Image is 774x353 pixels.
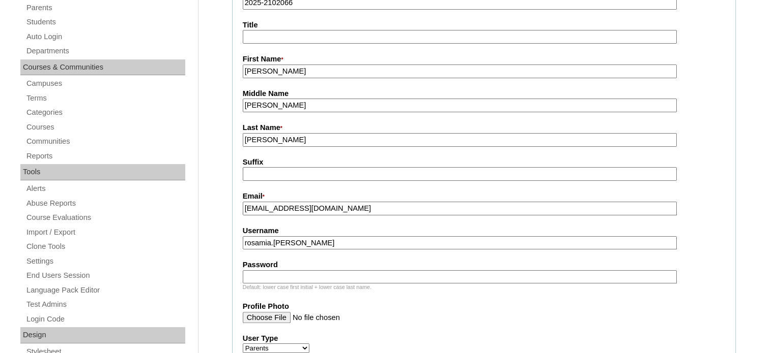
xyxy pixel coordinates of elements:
[25,269,185,282] a: End Users Session
[25,211,185,224] a: Course Evaluations
[25,16,185,28] a: Students
[243,88,725,99] label: Middle Name
[243,54,725,65] label: First Name
[25,298,185,311] a: Test Admins
[25,226,185,239] a: Import / Export
[243,283,725,291] div: Default: lower case first initial + lower case last name.
[25,2,185,14] a: Parents
[25,150,185,163] a: Reports
[25,106,185,119] a: Categories
[25,284,185,297] a: Language Pack Editor
[25,45,185,57] a: Departments
[25,121,185,134] a: Courses
[25,92,185,105] a: Terms
[243,122,725,134] label: Last Name
[243,333,725,344] label: User Type
[243,157,725,168] label: Suffix
[25,313,185,326] a: Login Code
[243,20,725,30] label: Title
[25,240,185,253] a: Clone Tools
[25,182,185,195] a: Alerts
[25,197,185,210] a: Abuse Reports
[20,164,185,180] div: Tools
[243,226,725,236] label: Username
[25,30,185,43] a: Auto Login
[20,327,185,343] div: Design
[243,191,725,202] label: Email
[25,135,185,148] a: Communities
[243,301,725,312] label: Profile Photo
[25,77,185,90] a: Campuses
[25,255,185,268] a: Settings
[243,260,725,270] label: Password
[20,59,185,76] div: Courses & Communities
